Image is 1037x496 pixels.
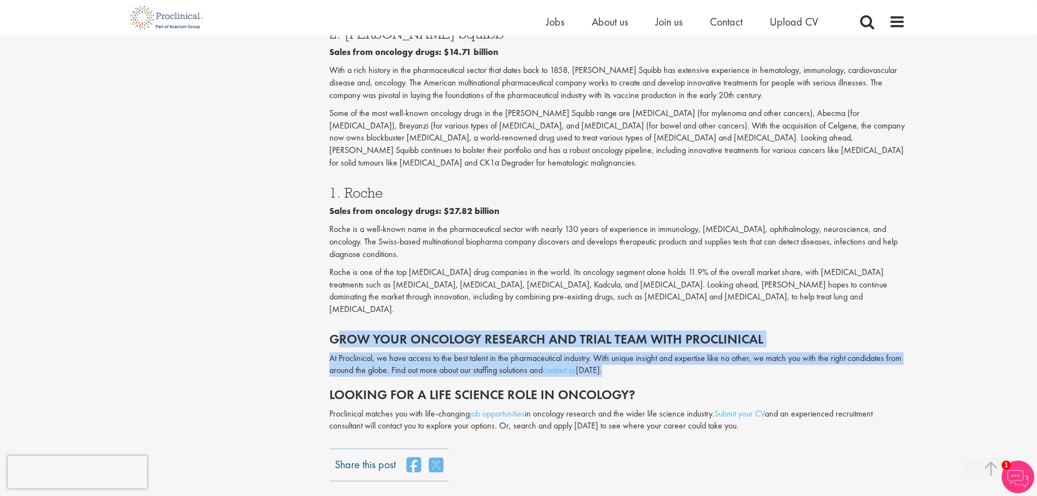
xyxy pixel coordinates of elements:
[1002,461,1034,493] img: Chatbot
[329,223,905,261] p: Roche is a well-known name in the pharmaceutical sector with nearly 130 years of experience in im...
[329,266,905,316] p: Roche is one of the top [MEDICAL_DATA] drug companies in the world. Its oncology segment alone ho...
[546,15,564,29] a: Jobs
[329,107,905,169] p: Some of the most well-known oncology drugs in the [PERSON_NAME] Squibb range are [MEDICAL_DATA] (...
[429,457,443,473] a: share on twitter
[543,364,576,376] a: contact us
[335,457,396,464] label: Share this post
[655,15,683,29] a: Join us
[329,27,905,41] h3: 2. [PERSON_NAME] Squibb
[329,186,905,200] h3: 1. Roche
[714,408,765,419] a: Submit your CV
[470,408,525,419] a: job opportunities
[592,15,628,29] a: About us
[329,408,905,433] p: Proclinical matches you with life-changing in oncology research and the wider life science indust...
[329,64,905,102] p: With a rich history in the pharmaceutical sector that dates back to 1858, [PERSON_NAME] Squibb ha...
[407,457,421,473] a: share on facebook
[329,388,905,402] h2: Looking for a life science role in oncology?
[8,456,147,488] iframe: reCAPTCHA
[329,46,498,58] b: Sales from oncology drugs: $14.71 billion
[329,352,905,377] p: At Proclinical, we have access to the best talent in the pharmaceutical industry. With unique ins...
[329,332,905,346] h2: Grow your oncology research and trial team with Proclinical
[329,205,499,217] b: Sales from oncology drugs: $27.82 billion
[1002,461,1011,470] span: 1
[710,15,743,29] a: Contact
[770,15,818,29] a: Upload CV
